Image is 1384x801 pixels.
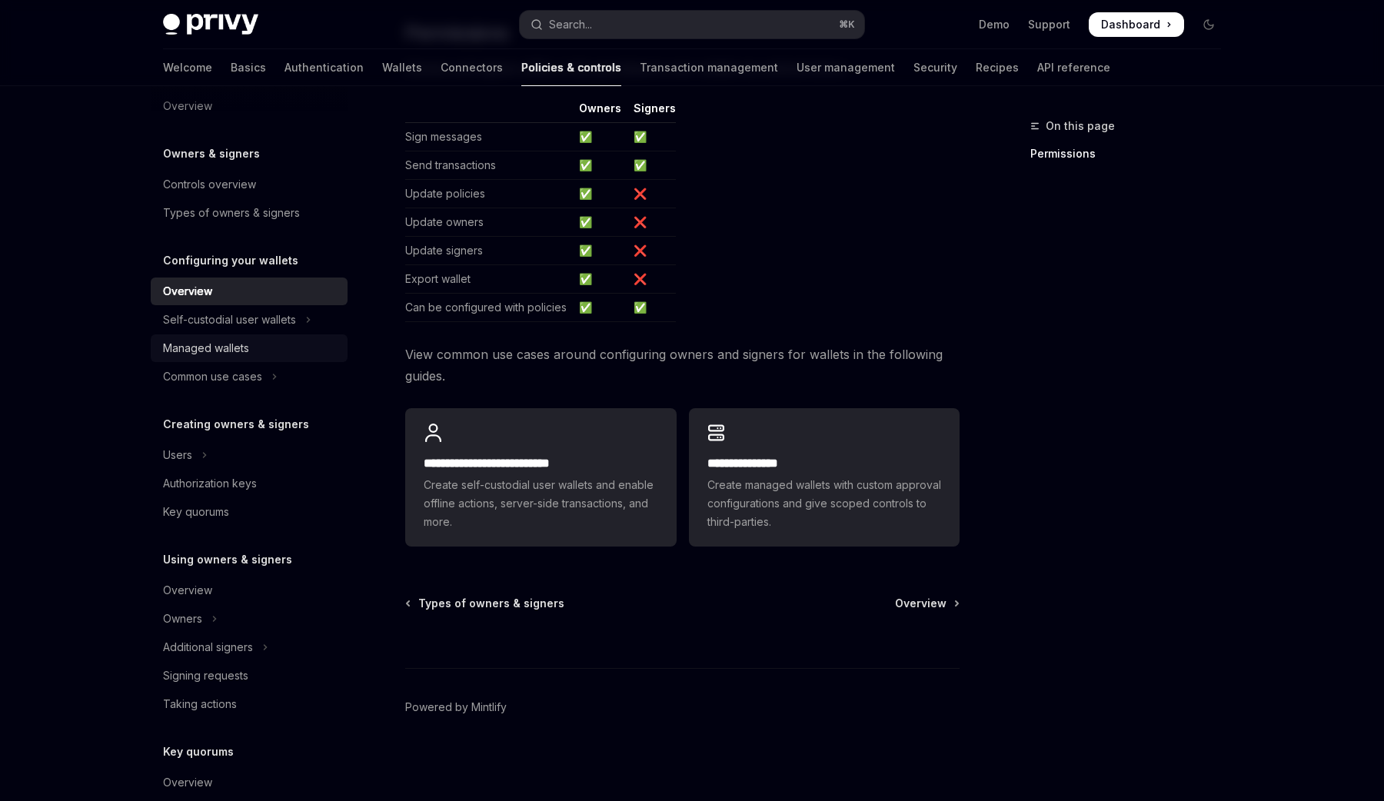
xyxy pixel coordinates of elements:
[163,145,260,163] h5: Owners & signers
[163,666,248,685] div: Signing requests
[163,14,258,35] img: dark logo
[1089,12,1184,37] a: Dashboard
[895,596,947,611] span: Overview
[405,237,573,265] td: Update signers
[231,49,266,86] a: Basics
[549,15,592,34] div: Search...
[151,199,348,227] a: Types of owners & signers
[573,237,627,265] td: ✅
[151,605,348,633] button: Toggle Owners section
[405,700,507,715] a: Powered by Mintlify
[979,17,1010,32] a: Demo
[163,474,257,493] div: Authorization keys
[1030,141,1233,166] a: Permissions
[151,441,348,469] button: Toggle Users section
[163,581,212,600] div: Overview
[405,294,573,322] td: Can be configured with policies
[640,49,778,86] a: Transaction management
[151,769,348,796] a: Overview
[151,278,348,305] a: Overview
[163,367,262,386] div: Common use cases
[707,476,941,531] span: Create managed wallets with custom approval configurations and give scoped controls to third-part...
[151,470,348,497] a: Authorization keys
[163,446,192,464] div: Users
[895,596,958,611] a: Overview
[163,610,202,628] div: Owners
[1028,17,1070,32] a: Support
[627,237,676,265] td: ❌
[627,294,676,322] td: ✅
[382,49,422,86] a: Wallets
[151,306,348,334] button: Toggle Self-custodial user wallets section
[163,415,309,434] h5: Creating owners & signers
[1046,117,1115,135] span: On this page
[163,251,298,270] h5: Configuring your wallets
[418,596,564,611] span: Types of owners & signers
[573,123,627,151] td: ✅
[627,101,676,123] th: Signers
[405,180,573,208] td: Update policies
[405,265,573,294] td: Export wallet
[163,311,296,329] div: Self-custodial user wallets
[163,638,253,656] div: Additional signers
[163,695,237,713] div: Taking actions
[627,180,676,208] td: ❌
[441,49,503,86] a: Connectors
[163,773,212,792] div: Overview
[1037,49,1110,86] a: API reference
[163,175,256,194] div: Controls overview
[151,171,348,198] a: Controls overview
[151,633,348,661] button: Toggle Additional signers section
[151,577,348,604] a: Overview
[627,208,676,237] td: ❌
[405,123,573,151] td: Sign messages
[163,743,234,761] h5: Key quorums
[573,180,627,208] td: ✅
[627,123,676,151] td: ✅
[976,49,1019,86] a: Recipes
[573,101,627,123] th: Owners
[163,282,212,301] div: Overview
[151,334,348,362] a: Managed wallets
[163,503,229,521] div: Key quorums
[627,151,676,180] td: ✅
[163,204,300,222] div: Types of owners & signers
[151,498,348,526] a: Key quorums
[424,476,657,531] span: Create self-custodial user wallets and enable offline actions, server-side transactions, and more.
[407,596,564,611] a: Types of owners & signers
[913,49,957,86] a: Security
[163,550,292,569] h5: Using owners & signers
[1101,17,1160,32] span: Dashboard
[573,265,627,294] td: ✅
[405,344,960,387] span: View common use cases around configuring owners and signers for wallets in the following guides.
[163,49,212,86] a: Welcome
[573,208,627,237] td: ✅
[1196,12,1221,37] button: Toggle dark mode
[284,49,364,86] a: Authentication
[405,151,573,180] td: Send transactions
[520,11,864,38] button: Open search
[627,265,676,294] td: ❌
[521,49,621,86] a: Policies & controls
[151,662,348,690] a: Signing requests
[151,363,348,391] button: Toggle Common use cases section
[573,294,627,322] td: ✅
[151,690,348,718] a: Taking actions
[839,18,855,31] span: ⌘ K
[797,49,895,86] a: User management
[163,339,249,357] div: Managed wallets
[405,208,573,237] td: Update owners
[573,151,627,180] td: ✅
[689,408,960,547] a: **** **** *****Create managed wallets with custom approval configurations and give scoped control...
